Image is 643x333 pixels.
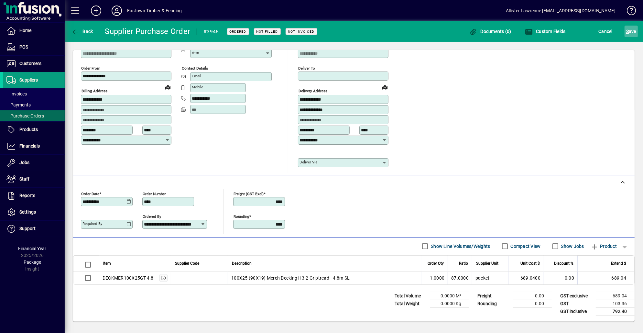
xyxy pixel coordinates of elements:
td: 689.04 [577,272,634,284]
mat-label: Ordered by [143,214,161,218]
span: Ordered [230,29,246,34]
a: Purchase Orders [3,110,65,121]
td: 1.0000 [422,272,448,284]
a: Settings [3,204,65,220]
app-page-header-button: Back [65,26,100,37]
span: Supplier Unit [476,260,498,267]
button: Product [587,240,620,252]
td: packet [472,272,508,284]
td: 0.00 [513,300,552,307]
span: Description [232,260,252,267]
a: View on map [163,82,173,92]
td: 689.04 [596,292,635,300]
span: Product [591,241,617,251]
td: Total Volume [391,292,430,300]
td: Total Weight [391,300,430,307]
mat-label: Rounding [234,214,249,218]
span: Documents (0) [469,29,511,34]
td: 792.40 [596,307,635,316]
span: Item [103,260,111,267]
td: 87.0000 [448,272,472,284]
label: Show Jobs [560,243,584,250]
td: 0.0000 M³ [430,292,469,300]
span: Jobs [19,160,29,165]
td: 103.36 [596,300,635,307]
label: Show Line Volumes/Weights [430,243,490,250]
a: Financials [3,138,65,154]
span: Financial Year [18,246,47,251]
button: Add [86,5,106,17]
button: Custom Fields [523,26,567,37]
mat-label: Required by [82,221,102,226]
td: GST inclusive [557,307,596,316]
span: Unit Cost $ [520,260,540,267]
span: POS [19,44,28,50]
a: Customers [3,56,65,72]
span: Supplier Code [175,260,199,267]
button: Profile [106,5,127,17]
td: Rounding [474,300,513,307]
a: Payments [3,99,65,110]
span: Back [71,29,93,34]
label: Compact View [509,243,541,250]
a: Support [3,221,65,237]
mat-label: Deliver via [300,160,317,164]
span: Custom Fields [525,29,566,34]
span: Settings [19,209,36,215]
span: Suppliers [19,77,38,83]
div: DECKMER100X25GT-4.8 [103,275,154,281]
td: 0.00 [544,272,577,284]
button: Back [70,26,95,37]
span: Ratio [459,260,468,267]
mat-label: Email [192,74,201,78]
mat-label: Deliver To [298,66,315,71]
span: ave [626,26,636,37]
a: View on map [380,82,390,92]
span: S [626,29,629,34]
span: Package [24,260,41,265]
span: Not Filled [256,29,278,34]
mat-label: Order date [81,191,99,196]
span: Cancel [599,26,613,37]
td: 0.00 [513,292,552,300]
span: Customers [19,61,41,66]
span: Financials [19,143,40,149]
span: Support [19,226,36,231]
span: Not Invoiced [288,29,315,34]
span: Invoices [6,91,27,96]
mat-label: Mobile [192,85,203,89]
span: Staff [19,176,29,182]
span: Discount % [554,260,573,267]
mat-label: Order number [143,191,166,196]
span: Payments [6,102,31,107]
a: POS [3,39,65,55]
div: Allister Lawrence [EMAIL_ADDRESS][DOMAIN_NAME] [506,6,616,16]
a: Home [3,23,65,39]
td: 0.0000 Kg [430,300,469,307]
td: 689.0400 [508,272,544,284]
td: GST exclusive [557,292,596,300]
td: GST [557,300,596,307]
a: Products [3,122,65,138]
mat-label: Freight (GST excl) [234,191,264,196]
a: Staff [3,171,65,187]
div: Supplier Purchase Order [105,26,191,37]
span: Home [19,28,31,33]
span: Products [19,127,38,132]
button: Documents (0) [468,26,513,37]
td: Freight [474,292,513,300]
span: Extend $ [611,260,626,267]
mat-label: Attn [192,50,199,55]
mat-label: Order from [81,66,100,71]
button: Cancel [597,26,615,37]
a: Reports [3,188,65,204]
div: Eastown Timber & Fencing [127,6,182,16]
span: 100X25 (90X19) Merch Decking H3.2 Griptread - 4.8m SL [231,275,350,281]
button: Save [625,26,638,37]
a: Knowledge Base [622,1,635,22]
a: Invoices [3,88,65,99]
div: #3945 [203,27,219,37]
a: Jobs [3,155,65,171]
span: Order Qty [428,260,444,267]
span: Reports [19,193,35,198]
